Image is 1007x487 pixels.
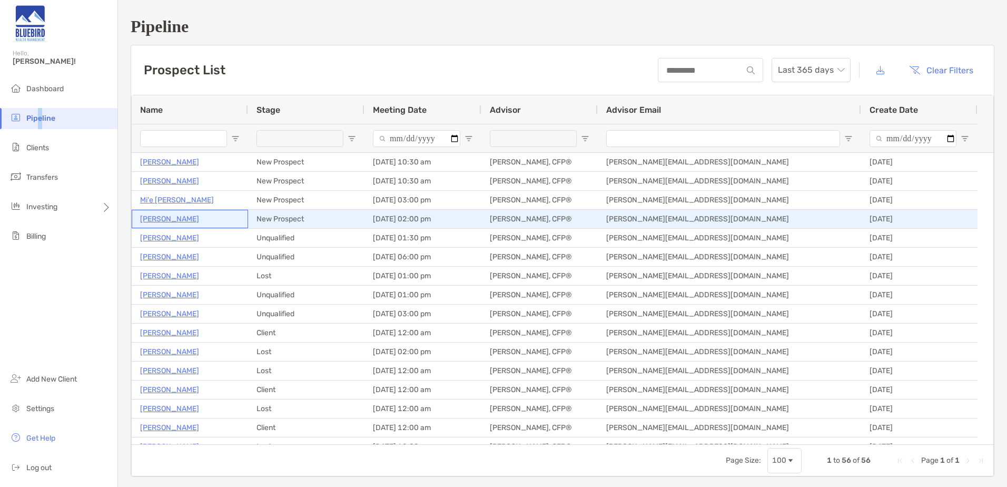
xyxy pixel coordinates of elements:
[364,286,481,304] div: [DATE] 01:00 pm
[248,172,364,190] div: New Prospect
[140,193,214,207] a: Mi'e [PERSON_NAME]
[598,153,861,171] div: [PERSON_NAME][EMAIL_ADDRESS][DOMAIN_NAME]
[598,210,861,228] div: [PERSON_NAME][EMAIL_ADDRESS][DOMAIN_NAME]
[909,456,917,465] div: Previous Page
[256,105,280,115] span: Stage
[140,402,199,415] a: [PERSON_NAME]
[364,267,481,285] div: [DATE] 01:00 pm
[140,174,199,188] a: [PERSON_NAME]
[248,418,364,437] div: Client
[598,305,861,323] div: [PERSON_NAME][EMAIL_ADDRESS][DOMAIN_NAME]
[26,202,57,211] span: Investing
[861,229,978,247] div: [DATE]
[481,418,598,437] div: [PERSON_NAME], CFP®
[364,191,481,209] div: [DATE] 03:00 pm
[844,134,853,143] button: Open Filter Menu
[726,456,761,465] div: Page Size:
[861,172,978,190] div: [DATE]
[465,134,473,143] button: Open Filter Menu
[248,381,364,399] div: Client
[861,305,978,323] div: [DATE]
[9,372,22,385] img: add_new_client icon
[481,153,598,171] div: [PERSON_NAME], CFP®
[140,383,199,396] a: [PERSON_NAME]
[248,153,364,171] div: New Prospect
[144,63,225,77] h3: Prospect List
[9,431,22,444] img: get-help icon
[248,400,364,418] div: Lost
[140,421,199,434] p: [PERSON_NAME]
[955,456,960,465] span: 1
[364,305,481,323] div: [DATE] 03:00 pm
[598,324,861,342] div: [PERSON_NAME][EMAIL_ADDRESS][DOMAIN_NAME]
[364,400,481,418] div: [DATE] 12:00 am
[861,456,871,465] span: 56
[26,143,49,152] span: Clients
[364,248,481,266] div: [DATE] 06:00 pm
[598,172,861,190] div: [PERSON_NAME][EMAIL_ADDRESS][DOMAIN_NAME]
[364,343,481,361] div: [DATE] 02:00 pm
[921,456,939,465] span: Page
[9,461,22,473] img: logout icon
[581,134,589,143] button: Open Filter Menu
[598,418,861,437] div: [PERSON_NAME][EMAIL_ADDRESS][DOMAIN_NAME]
[248,248,364,266] div: Unqualified
[140,212,199,226] a: [PERSON_NAME]
[364,437,481,456] div: [DATE] 12:00 am
[26,463,52,472] span: Log out
[140,231,199,245] p: [PERSON_NAME]
[861,343,978,361] div: [DATE]
[140,288,199,301] a: [PERSON_NAME]
[598,229,861,247] div: [PERSON_NAME][EMAIL_ADDRESS][DOMAIN_NAME]
[481,191,598,209] div: [PERSON_NAME], CFP®
[842,456,851,465] span: 56
[140,269,199,283] p: [PERSON_NAME]
[598,343,861,361] div: [PERSON_NAME][EMAIL_ADDRESS][DOMAIN_NAME]
[481,248,598,266] div: [PERSON_NAME], CFP®
[373,105,427,115] span: Meeting Date
[870,105,918,115] span: Create Date
[861,210,978,228] div: [DATE]
[26,173,58,182] span: Transfers
[861,324,978,342] div: [DATE]
[364,324,481,342] div: [DATE] 12:00 am
[9,141,22,153] img: clients icon
[598,248,861,266] div: [PERSON_NAME][EMAIL_ADDRESS][DOMAIN_NAME]
[248,191,364,209] div: New Prospect
[248,324,364,342] div: Client
[778,59,844,82] span: Last 365 days
[772,456,786,465] div: 100
[373,130,460,147] input: Meeting Date Filter Input
[598,400,861,418] div: [PERSON_NAME][EMAIL_ADDRESS][DOMAIN_NAME]
[861,381,978,399] div: [DATE]
[231,134,240,143] button: Open Filter Menu
[901,59,981,82] button: Clear Filters
[598,286,861,304] div: [PERSON_NAME][EMAIL_ADDRESS][DOMAIN_NAME]
[767,448,802,473] div: Page Size
[140,345,199,358] a: [PERSON_NAME]
[248,362,364,380] div: Lost
[26,404,54,413] span: Settings
[140,326,199,339] a: [PERSON_NAME]
[364,229,481,247] div: [DATE] 01:30 pm
[598,381,861,399] div: [PERSON_NAME][EMAIL_ADDRESS][DOMAIN_NAME]
[481,267,598,285] div: [PERSON_NAME], CFP®
[964,456,972,465] div: Next Page
[976,456,985,465] div: Last Page
[861,153,978,171] div: [DATE]
[490,105,521,115] span: Advisor
[140,250,199,264] p: [PERSON_NAME]
[598,191,861,209] div: [PERSON_NAME][EMAIL_ADDRESS][DOMAIN_NAME]
[861,400,978,418] div: [DATE]
[896,456,904,465] div: First Page
[140,130,227,147] input: Name Filter Input
[940,456,945,465] span: 1
[140,307,199,320] a: [PERSON_NAME]
[140,364,199,377] a: [PERSON_NAME]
